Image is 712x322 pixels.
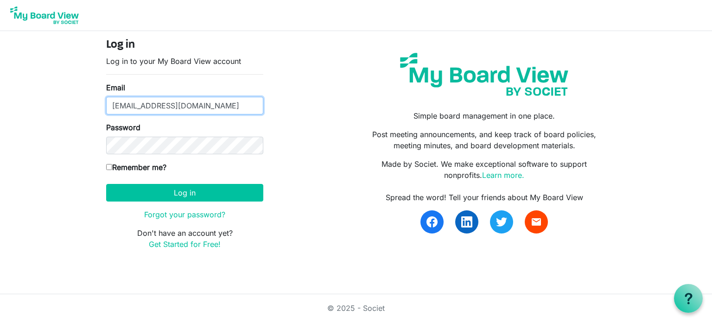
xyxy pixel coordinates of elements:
a: Learn more. [482,170,524,180]
p: Don't have an account yet? [106,227,263,250]
button: Log in [106,184,263,202]
label: Email [106,82,125,93]
input: Remember me? [106,164,112,170]
p: Simple board management in one place. [363,110,606,121]
p: Log in to your My Board View account [106,56,263,67]
span: email [531,216,542,227]
a: Get Started for Free! [149,240,221,249]
p: Made by Societ. We make exceptional software to support nonprofits. [363,158,606,181]
label: Remember me? [106,162,166,173]
label: Password [106,122,140,133]
a: © 2025 - Societ [327,303,385,313]
img: my-board-view-societ.svg [393,46,575,103]
img: My Board View Logo [7,4,82,27]
img: facebook.svg [426,216,438,227]
a: email [525,210,548,234]
div: Spread the word! Tell your friends about My Board View [363,192,606,203]
h4: Log in [106,38,263,52]
p: Post meeting announcements, and keep track of board policies, meeting minutes, and board developm... [363,129,606,151]
a: Forgot your password? [144,210,225,219]
img: twitter.svg [496,216,507,227]
img: linkedin.svg [461,216,472,227]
